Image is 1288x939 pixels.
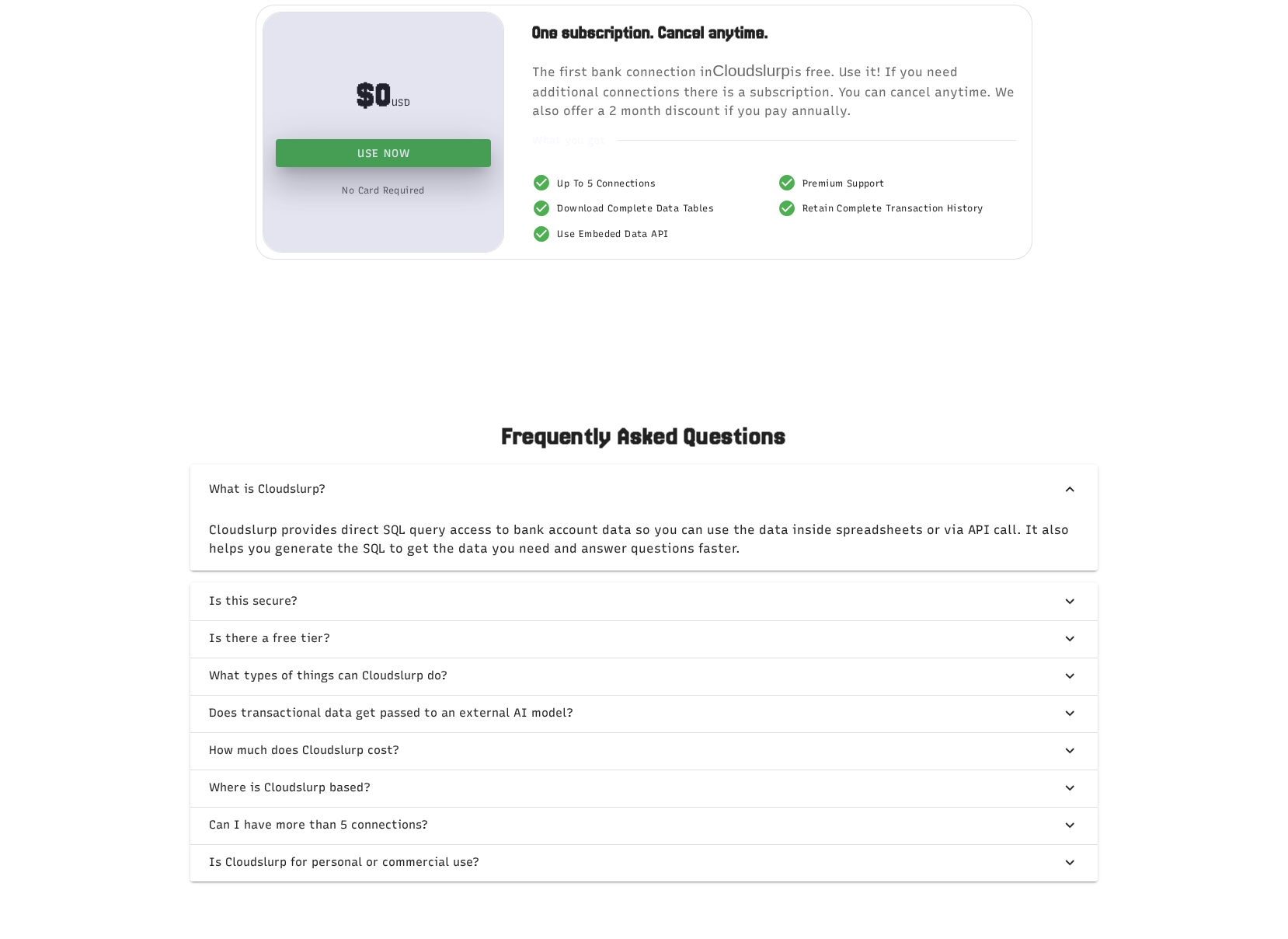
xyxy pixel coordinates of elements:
button: Is this secure? [190,583,1098,620]
button: What types of things can Cloudslurp do? [190,658,1098,695]
span: USD [392,97,410,108]
span: Premium Support [802,178,885,189]
p: The first bank connection in is free. Use it! If you need additional connections there is a subsc... [532,58,1016,120]
button: How much does Cloudslurp cost? [190,732,1098,770]
span: Download Complete Data Tables [557,203,714,214]
div: Cloudslurp provides direct SQL query access to bank account data so you can use the data inside s... [190,515,1098,571]
span: Use Embeded Data API [557,229,668,239]
span: What you get [532,133,605,148]
button: Where is Cloudslurp based? [190,770,1098,807]
button: Can I have more than 5 connections? [190,807,1098,844]
button: Is there a free tier? [190,620,1098,658]
p: Frequently Asked Questions [37,421,1251,452]
button: Does transactional data get passed to an external AI model? [190,695,1098,732]
span: Use Now [357,147,411,160]
button: Is Cloudslurp for personal or commercial use? [190,844,1098,881]
button: What is Cloudslurp? [190,465,1098,515]
span: Up To 5 Connections [557,178,656,189]
h2: One subscription. Cancel anytime. [532,21,1016,46]
span: Cloudslurp [712,61,789,79]
div: $0 [357,75,410,114]
a: Use Now [276,139,491,167]
div: No Card Required [303,183,465,198]
span: Retain Complete Transaction History [802,203,983,214]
